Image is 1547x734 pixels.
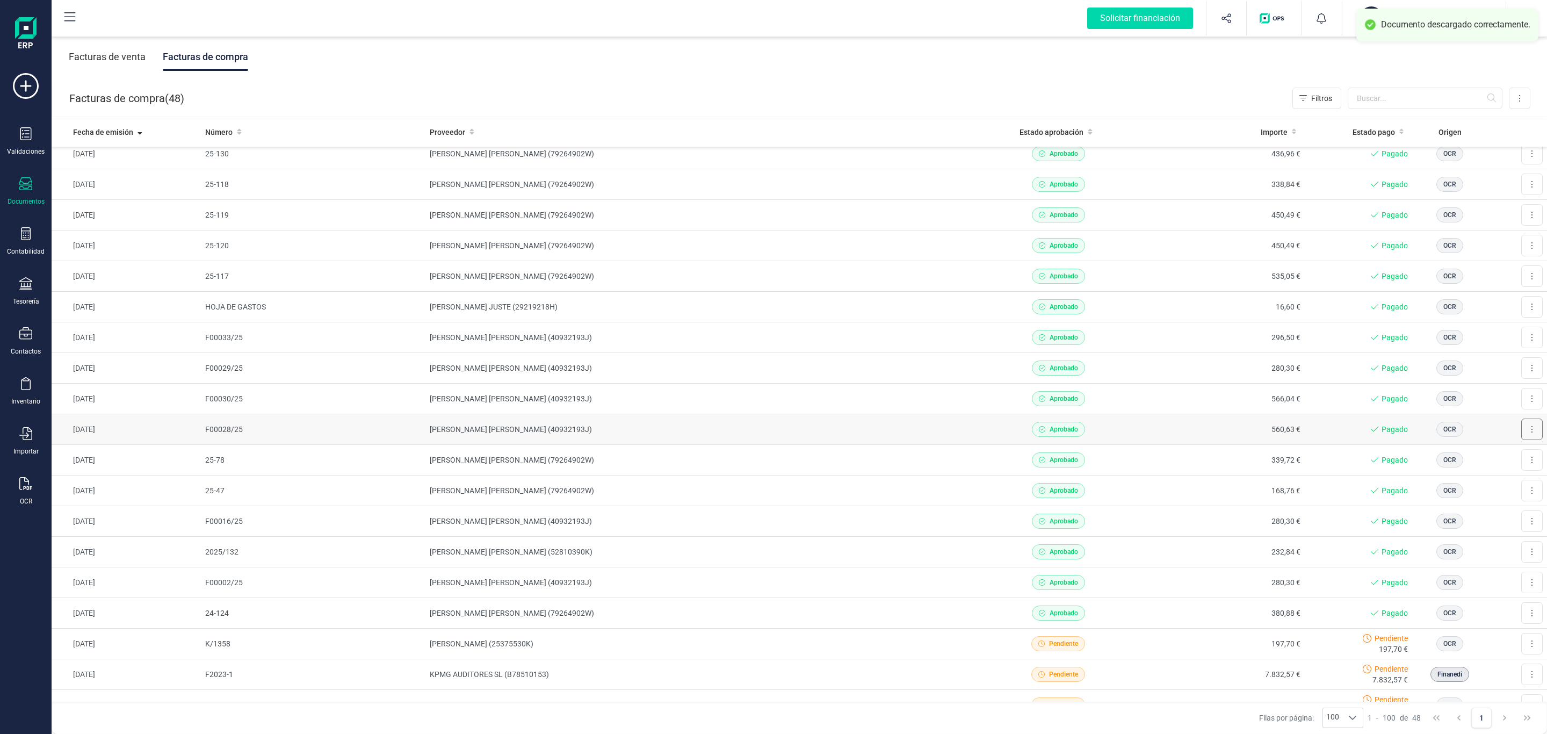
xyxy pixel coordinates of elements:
[52,231,201,261] td: [DATE]
[425,292,976,322] td: [PERSON_NAME] JUSTE (29219218H)
[425,200,976,231] td: [PERSON_NAME] [PERSON_NAME] (79264902W)
[1050,547,1078,557] span: Aprobado
[1400,713,1408,723] span: de
[201,292,425,322] td: HOJA DE GASTOS
[1382,393,1408,404] span: Pagado
[1050,486,1078,495] span: Aprobado
[1443,363,1456,373] span: OCR
[52,629,201,659] td: [DATE]
[1443,516,1456,526] span: OCR
[201,231,425,261] td: 25-120
[201,629,425,659] td: K/1358
[1412,713,1421,723] span: 48
[425,231,976,261] td: [PERSON_NAME] [PERSON_NAME] (79264902W)
[1050,241,1078,250] span: Aprobado
[1323,708,1342,728] span: 100
[425,353,976,384] td: [PERSON_NAME] [PERSON_NAME] (40932193J)
[13,447,39,456] div: Importar
[425,567,976,598] td: [PERSON_NAME] [PERSON_NAME] (40932193J)
[1140,445,1305,476] td: 339,72 €
[201,567,425,598] td: F00002/25
[425,506,976,537] td: [PERSON_NAME] [PERSON_NAME] (40932193J)
[1050,516,1078,526] span: Aprobado
[1050,424,1078,434] span: Aprobado
[201,414,425,445] td: F00028/25
[1050,333,1078,342] span: Aprobado
[1140,261,1305,292] td: 535,05 €
[1020,127,1083,138] span: Estado aprobación
[1443,424,1456,434] span: OCR
[1140,384,1305,414] td: 566,04 €
[1443,241,1456,250] span: OCR
[1382,516,1408,527] span: Pagado
[52,322,201,353] td: [DATE]
[1443,608,1456,618] span: OCR
[1140,139,1305,169] td: 436,96 €
[1368,713,1372,723] span: 1
[52,537,201,567] td: [DATE]
[1382,608,1408,618] span: Pagado
[52,690,201,721] td: [DATE]
[1140,169,1305,200] td: 338,84 €
[201,506,425,537] td: F00016/25
[1140,567,1305,598] td: 280,30 €
[52,200,201,231] td: [DATE]
[52,506,201,537] td: [DATE]
[201,537,425,567] td: 2025/132
[1140,231,1305,261] td: 450,49 €
[52,476,201,506] td: [DATE]
[1382,332,1408,343] span: Pagado
[205,127,233,138] span: Número
[1443,302,1456,312] span: OCR
[201,384,425,414] td: F00030/25
[52,261,201,292] td: [DATE]
[1443,271,1456,281] span: OCR
[201,353,425,384] td: F00029/25
[1050,578,1078,587] span: Aprobado
[425,445,976,476] td: [PERSON_NAME] [PERSON_NAME] (79264902W)
[11,397,40,406] div: Inventario
[15,17,37,52] img: Logo Finanedi
[1382,455,1408,465] span: Pagado
[52,292,201,322] td: [DATE]
[1140,537,1305,567] td: 232,84 €
[201,169,425,200] td: 25-118
[201,200,425,231] td: 25-119
[73,127,133,138] span: Fecha de emisión
[1426,708,1447,728] button: First Page
[1140,353,1305,384] td: 280,30 €
[1471,708,1492,728] button: Page 1
[1140,322,1305,353] td: 296,50 €
[1140,506,1305,537] td: 280,30 €
[1049,670,1078,679] span: Pendiente
[1261,127,1288,138] span: Importe
[52,139,201,169] td: [DATE]
[1382,210,1408,220] span: Pagado
[201,261,425,292] td: 25-117
[201,690,425,721] td: K/5227
[1050,302,1078,312] span: Aprobado
[1382,485,1408,496] span: Pagado
[52,384,201,414] td: [DATE]
[1443,547,1456,557] span: OCR
[1087,8,1193,29] div: Solicitar financiación
[169,91,180,106] span: 48
[1049,700,1078,710] span: Pendiente
[1050,455,1078,465] span: Aprobado
[1140,476,1305,506] td: 168,76 €
[425,690,976,721] td: [PERSON_NAME] (25375530K)
[1375,633,1408,644] span: Pendiente
[20,497,32,506] div: OCR
[1050,179,1078,189] span: Aprobado
[1140,659,1305,690] td: 7.832,57 €
[425,139,976,169] td: [PERSON_NAME] [PERSON_NAME] (79264902W)
[1443,455,1456,465] span: OCR
[1443,149,1456,159] span: OCR
[1382,546,1408,557] span: Pagado
[1292,88,1341,109] button: Filtros
[1140,414,1305,445] td: 560,63 €
[8,197,45,206] div: Documentos
[7,247,45,256] div: Contabilidad
[1381,19,1530,31] div: Documento descargado correctamente.
[1050,271,1078,281] span: Aprobado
